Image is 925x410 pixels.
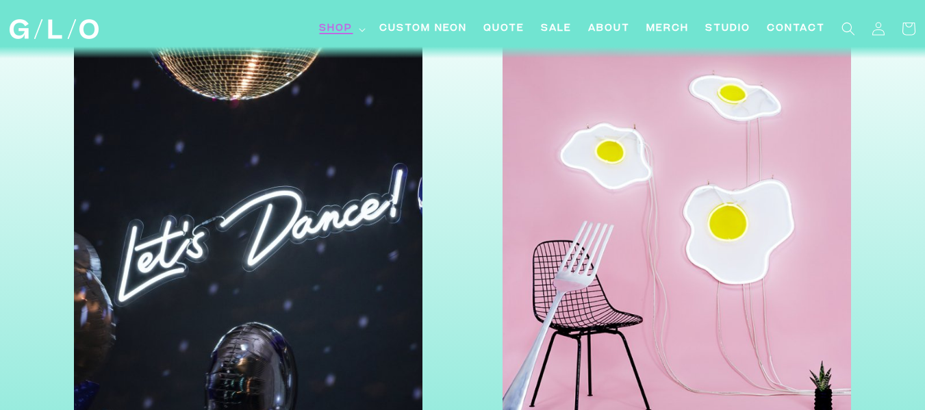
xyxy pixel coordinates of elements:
summary: Shop [311,14,371,44]
iframe: Chat Widget [857,344,925,410]
a: About [580,14,638,44]
span: Contact [767,22,825,36]
a: Custom Neon [371,14,475,44]
a: Contact [759,14,833,44]
a: GLO Studio [4,14,103,44]
span: Custom Neon [379,22,467,36]
a: Merch [638,14,697,44]
span: Studio [705,22,750,36]
span: Shop [319,22,353,36]
span: About [588,22,630,36]
span: SALE [541,22,572,36]
span: Merch [646,22,689,36]
a: Quote [475,14,533,44]
a: SALE [533,14,580,44]
a: Studio [697,14,759,44]
span: Quote [483,22,524,36]
img: GLO Studio [10,19,99,39]
summary: Search [833,14,863,44]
